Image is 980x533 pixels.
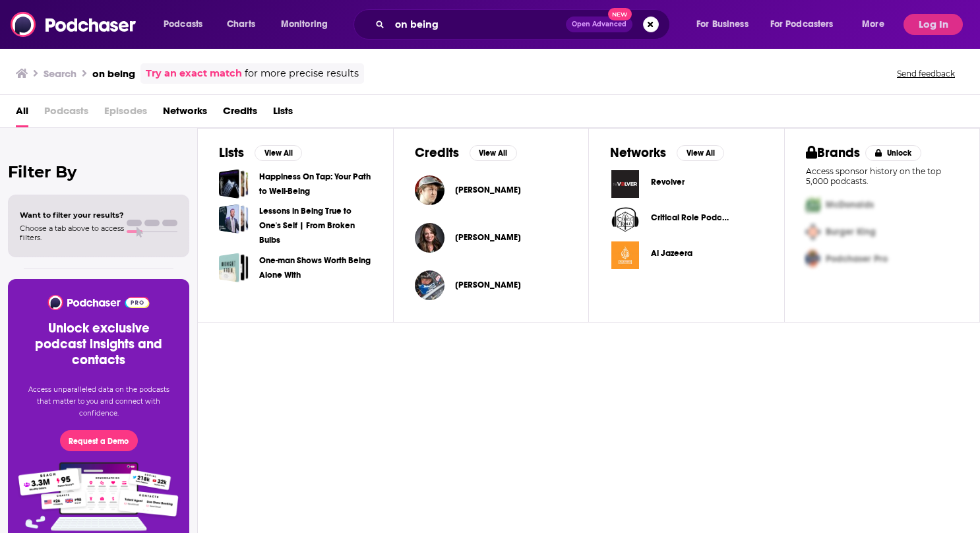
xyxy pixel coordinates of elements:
img: Third Pro Logo [801,245,826,272]
span: [PERSON_NAME] [455,185,521,195]
button: View All [255,145,302,161]
img: Mandy O’Neill [415,223,444,253]
a: One-man Shows Worth Being Alone With [219,253,249,282]
button: View All [677,145,724,161]
span: McDonalds [826,199,874,210]
a: Happiness On Tap: Your Path to Well-Being [219,169,249,199]
span: [PERSON_NAME] [455,280,521,290]
span: Revolver [651,177,685,187]
a: Lists [273,100,293,127]
p: Access sponsor history on the top 5,000 podcasts. [806,166,959,186]
a: Happiness On Tap: Your Path to Well-Being [259,170,372,199]
span: Podchaser Pro [826,253,888,265]
img: Pro Features [14,462,183,532]
a: NetworksView All [610,144,724,161]
h3: Unlock exclusive podcast insights and contacts [24,321,173,368]
div: Search podcasts, credits, & more... [366,9,683,40]
span: For Business [696,15,749,34]
img: Second Pro Logo [801,218,826,245]
span: Monitoring [281,15,328,34]
a: Try an exact match [146,66,242,81]
img: Don O'Neal [415,270,444,300]
h3: Search [44,67,77,80]
button: open menu [853,14,901,35]
input: Search podcasts, credits, & more... [390,14,566,35]
img: First Pro Logo [801,191,826,218]
button: View All [470,145,517,161]
button: Request a Demo [60,430,138,451]
a: Mandy O’Neill [455,232,521,243]
a: Networks [163,100,207,127]
span: Choose a tab above to access filters. [20,224,124,242]
span: Podcasts [164,15,202,34]
span: Want to filter your results? [20,210,124,220]
button: Send feedback [893,68,959,79]
span: Podcasts [44,100,88,127]
img: Chris O'Neill [415,175,444,205]
span: Burger King [826,226,876,237]
h2: Credits [415,144,459,161]
button: open menu [154,14,220,35]
span: for more precise results [245,66,359,81]
span: New [608,8,632,20]
span: For Podcasters [770,15,834,34]
button: Mandy O’NeillMandy O’Neill [415,216,568,259]
a: One-man Shows Worth Being Alone With [259,253,372,282]
a: Al Jazeera logoAl Jazeera [610,240,763,270]
a: Don O'Neal [455,280,521,290]
a: Lessons in Being True to One's Self | From Broken Bulbs [219,204,249,234]
button: Open AdvancedNew [566,16,632,32]
a: Lessons in Being True to One's Self | From Broken Bulbs [259,204,372,247]
a: All [16,100,28,127]
span: Al Jazeera [651,248,692,259]
button: open menu [687,14,765,35]
span: Charts [227,15,255,34]
a: Chris O'Neill [455,185,521,195]
a: Credits [223,100,257,127]
a: Revolver logoRevolver [610,169,763,199]
a: Charts [218,14,263,35]
button: open menu [272,14,345,35]
h2: Filter By [8,162,189,181]
img: Podchaser - Follow, Share and Rate Podcasts [11,12,137,37]
button: open menu [762,14,853,35]
img: Podchaser - Follow, Share and Rate Podcasts [47,295,150,310]
button: Don O'NealDon O'Neal [415,264,568,306]
p: Access unparalleled data on the podcasts that matter to you and connect with confidence. [24,384,173,420]
span: Episodes [104,100,147,127]
h2: Brands [806,144,861,161]
span: [PERSON_NAME] [455,232,521,243]
button: Chris O'NeillChris O'Neill [415,169,568,211]
img: Al Jazeera logo [610,240,640,270]
h3: on being [92,67,135,80]
span: Open Advanced [572,21,627,28]
button: Unlock [865,145,921,161]
a: CreditsView All [415,144,517,161]
img: Revolver logo [610,169,640,199]
button: Log In [903,14,963,35]
a: Critical Role Podcast Network logoCritical Role Podcast Network [610,204,763,235]
h2: Networks [610,144,666,161]
a: ListsView All [219,144,302,161]
span: Critical Role Podcast Network [651,212,769,223]
img: Critical Role Podcast Network logo [610,204,640,235]
span: More [862,15,884,34]
h2: Lists [219,144,244,161]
